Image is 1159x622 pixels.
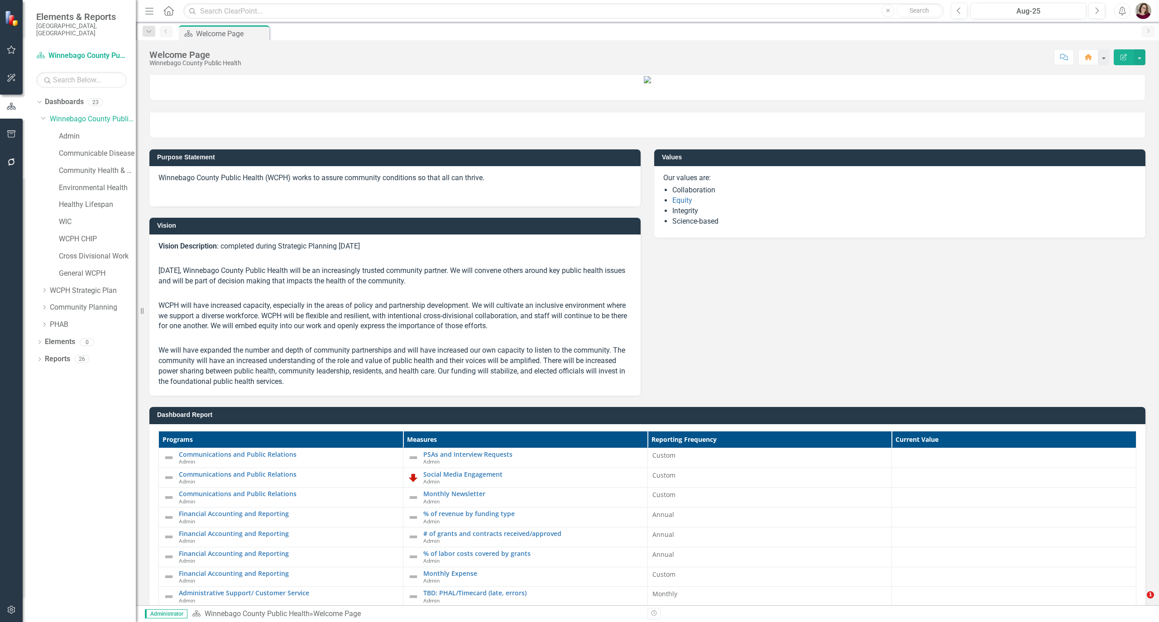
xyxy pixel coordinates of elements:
[672,196,692,205] a: Equity
[647,468,892,488] td: Double-Click to Edit
[672,216,1136,227] li: Science-based
[45,97,84,107] a: Dashboards
[644,76,651,83] img: WCPH%20v2.jpg
[59,148,136,159] a: Communicable Disease
[423,451,643,458] a: PSAs and Interview Requests
[403,468,647,488] td: Double-Click to Edit Right Click for Context Menu
[158,301,627,330] span: WCPH will have increased capacity, especially in the areas of policy and partnership development....
[179,471,398,478] a: Communications and Public Relations
[423,510,643,517] a: % of revenue by funding type
[179,537,195,544] span: Admin
[36,72,127,88] input: Search Below...
[179,589,398,596] a: Administrative Support/ Customer Service
[423,577,440,584] span: Admin
[163,591,174,602] img: Not Defined
[647,507,892,527] td: Double-Click to Edit
[647,547,892,567] td: Double-Click to Edit
[647,488,892,507] td: Double-Click to Edit
[647,448,892,468] td: Double-Click to Edit
[157,154,636,161] h3: Purpose Statement
[403,527,647,547] td: Double-Click to Edit Right Click for Context Menu
[45,354,70,364] a: Reports
[408,591,419,602] img: Not Defined
[59,166,136,176] a: Community Health & Prevention
[403,507,647,527] td: Double-Click to Edit Right Click for Context Menu
[313,609,361,618] div: Welcome Page
[910,7,929,14] span: Search
[59,217,136,227] a: WIC
[1128,591,1150,613] iframe: Intercom live chat
[652,451,887,460] div: Custom
[672,185,1136,196] li: Collaboration
[59,234,136,244] a: WCPH CHIP
[75,355,89,363] div: 26
[408,531,419,542] img: Not Defined
[1135,3,1151,19] img: Sarahjean Schluechtermann
[652,589,887,598] div: Monthly
[423,537,440,544] span: Admin
[647,567,892,587] td: Double-Click to Edit
[423,530,643,537] a: # of grants and contracts received/approved
[59,131,136,142] a: Admin
[179,577,195,584] span: Admin
[970,3,1086,19] button: Aug-25
[647,587,892,607] td: Double-Click to Edit
[88,98,103,106] div: 23
[179,451,398,458] a: Communications and Public Relations
[192,609,641,619] div: »
[403,488,647,507] td: Double-Click to Edit Right Click for Context Menu
[59,251,136,262] a: Cross Divisional Work
[36,11,127,22] span: Elements & Reports
[973,6,1083,17] div: Aug-25
[408,551,419,562] img: Not Defined
[179,550,398,557] a: Financial Accounting and Reporting
[408,452,419,463] img: Not Defined
[408,472,419,483] img: Below Plan
[159,488,403,507] td: Double-Click to Edit Right Click for Context Menu
[652,471,887,480] div: Custom
[179,530,398,537] a: Financial Accounting and Reporting
[196,28,267,39] div: Welcome Page
[403,547,647,567] td: Double-Click to Edit Right Click for Context Menu
[149,50,241,60] div: Welcome Page
[157,222,636,229] h3: Vision
[423,597,440,604] span: Admin
[423,557,440,564] span: Admin
[159,587,403,607] td: Double-Click to Edit Right Click for Context Menu
[145,609,187,618] span: Administrator
[647,527,892,547] td: Double-Click to Edit
[662,154,1141,161] h3: Values
[163,531,174,542] img: Not Defined
[163,492,174,503] img: Not Defined
[408,492,419,503] img: Not Defined
[159,507,403,527] td: Double-Click to Edit Right Click for Context Menu
[423,517,440,525] span: Admin
[163,452,174,463] img: Not Defined
[403,587,647,607] td: Double-Click to Edit Right Click for Context Menu
[163,472,174,483] img: Not Defined
[423,550,643,557] a: % of labor costs covered by grants
[59,268,136,279] a: General WCPH
[423,490,643,497] a: Monthly Newsletter
[179,498,195,505] span: Admin
[652,510,887,519] div: Annual
[408,571,419,582] img: Not Defined
[159,448,403,468] td: Double-Click to Edit Right Click for Context Menu
[36,51,127,61] a: Winnebago County Public Health
[423,570,643,577] a: Monthly Expense
[1147,591,1154,598] span: 1
[159,567,403,587] td: Double-Click to Edit Right Click for Context Menu
[158,242,217,250] strong: Vision Description
[179,478,195,485] span: Admin
[50,286,136,296] a: WCPH Strategic Plan
[652,550,887,559] div: Annual
[423,589,643,596] a: TBD: PHAL/Timecard (late, errors)
[149,60,241,67] div: Winnebago County Public Health
[159,527,403,547] td: Double-Click to Edit Right Click for Context Menu
[663,173,1136,183] p: Our values are:
[896,5,942,17] button: Search
[423,471,643,478] a: Social Media Engagement
[183,3,944,19] input: Search ClearPoint...
[5,10,20,26] img: ClearPoint Strategy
